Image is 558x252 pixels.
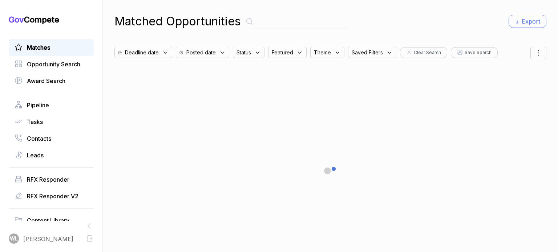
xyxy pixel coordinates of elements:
span: Award Search [27,77,65,85]
span: Leads [27,151,44,160]
button: Export [509,15,546,28]
span: WL [10,235,18,243]
span: Opportunity Search [27,60,80,69]
span: Matches [27,43,50,52]
span: RFX Responder V2 [27,192,78,201]
span: Theme [314,49,331,56]
h1: Matched Opportunities [114,13,241,30]
span: Content Library [27,216,69,225]
span: Deadline date [125,49,159,56]
a: Matches [15,43,88,52]
a: Award Search [15,77,88,85]
span: [PERSON_NAME] [23,235,73,243]
span: Gov [9,15,24,24]
span: Pipeline [27,101,49,110]
a: Opportunity Search [15,60,88,69]
a: Pipeline [15,101,88,110]
span: Tasks [27,117,43,126]
button: Clear Search [400,47,447,58]
span: Featured [272,49,293,56]
span: Status [236,49,251,56]
a: RFX Responder [15,175,88,184]
button: Save Search [451,47,498,58]
span: Saved Filters [352,49,383,56]
span: Clear Search [414,49,441,56]
a: Content Library [15,216,88,225]
span: Posted date [186,49,216,56]
a: Tasks [15,117,88,126]
span: RFX Responder [27,175,69,184]
a: RFX Responder V2 [15,192,88,201]
img: loading animation [312,154,349,191]
span: Save Search [465,49,492,56]
a: Contacts [15,134,88,143]
h1: Compete [9,15,94,25]
a: Leads [15,151,88,160]
span: Contacts [27,134,51,143]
